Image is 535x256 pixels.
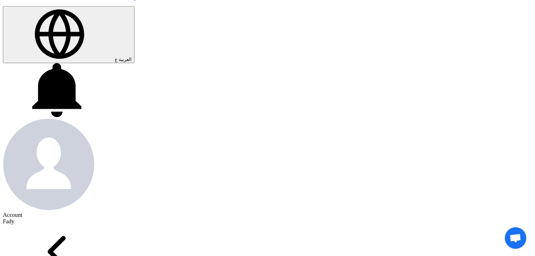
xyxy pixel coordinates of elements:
[3,6,134,63] button: العربية ع
[115,57,118,62] span: ع
[3,218,532,225] div: Fady
[119,57,132,62] span: العربية
[505,227,526,249] a: Open chat
[3,118,95,210] img: profile_test.png
[3,212,532,218] div: Account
